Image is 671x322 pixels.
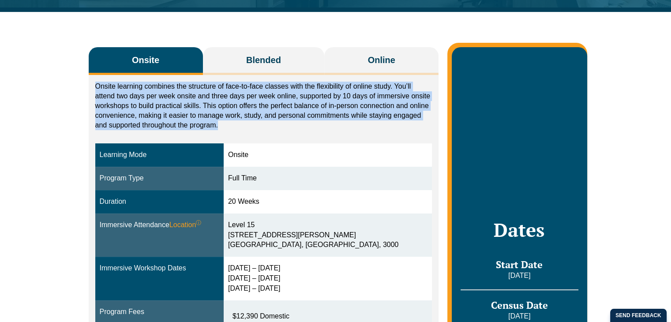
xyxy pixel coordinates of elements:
span: Blended [246,54,281,66]
h2: Dates [461,219,578,241]
div: [DATE] – [DATE] [DATE] – [DATE] [DATE] – [DATE] [228,263,427,294]
div: Level 15 [STREET_ADDRESS][PERSON_NAME] [GEOGRAPHIC_DATA], [GEOGRAPHIC_DATA], 3000 [228,220,427,251]
span: Census Date [491,299,548,311]
div: Full Time [228,173,427,183]
span: Online [368,54,395,66]
span: Location [169,220,202,230]
div: Program Fees [100,307,219,317]
div: Program Type [100,173,219,183]
div: Duration [100,197,219,207]
sup: ⓘ [196,220,201,226]
p: [DATE] [461,311,578,321]
div: Immersive Attendance [100,220,219,230]
div: 20 Weeks [228,197,427,207]
div: Onsite [228,150,427,160]
div: Immersive Workshop Dates [100,263,219,273]
p: Onsite learning combines the structure of face-to-face classes with the flexibility of online stu... [95,82,432,130]
span: Onsite [132,54,159,66]
p: [DATE] [461,271,578,281]
div: Learning Mode [100,150,219,160]
span: Start Date [496,258,543,271]
span: $12,390 Domestic [232,312,289,320]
